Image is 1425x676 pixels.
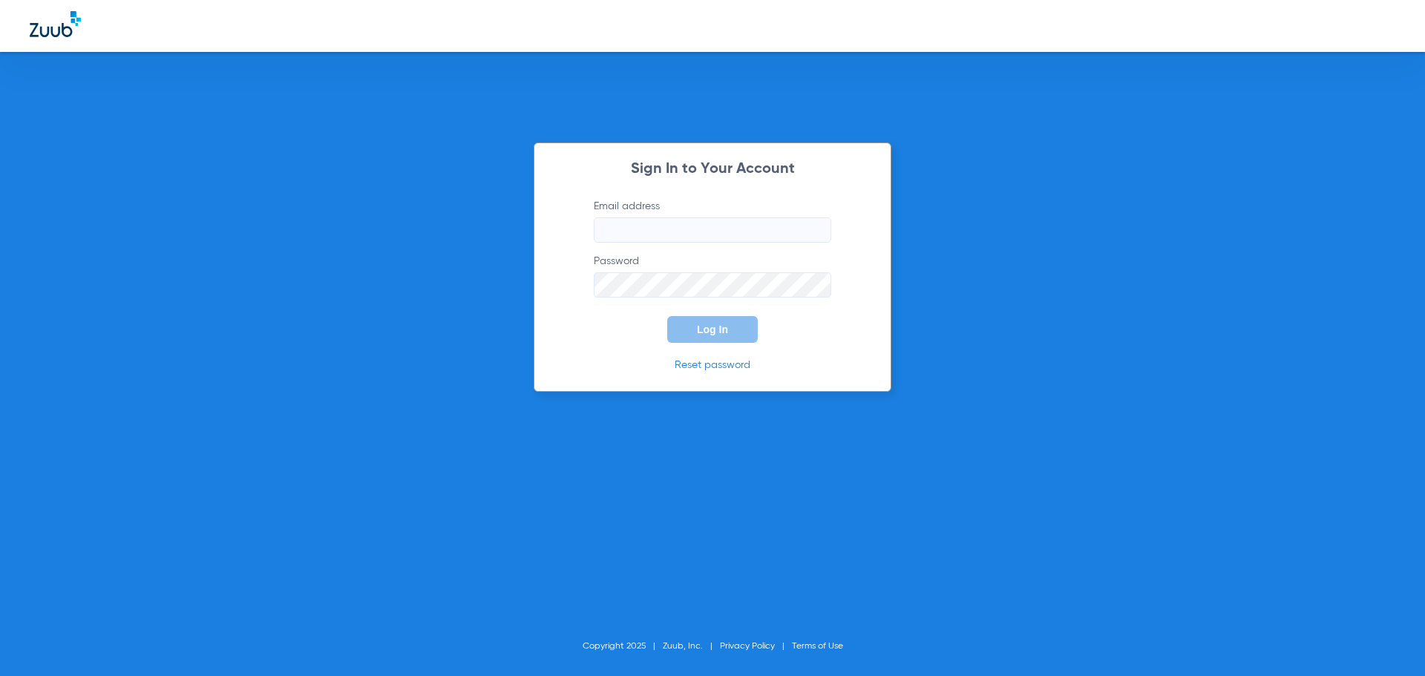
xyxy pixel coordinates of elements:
input: Email address [594,217,831,243]
a: Privacy Policy [720,642,775,651]
span: Log In [697,324,728,335]
a: Reset password [675,360,750,370]
h2: Sign In to Your Account [571,162,854,177]
input: Password [594,272,831,298]
a: Terms of Use [792,642,843,651]
label: Email address [594,199,831,243]
img: Zuub Logo [30,11,81,37]
li: Zuub, Inc. [663,639,720,654]
button: Log In [667,316,758,343]
li: Copyright 2025 [583,639,663,654]
label: Password [594,254,831,298]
